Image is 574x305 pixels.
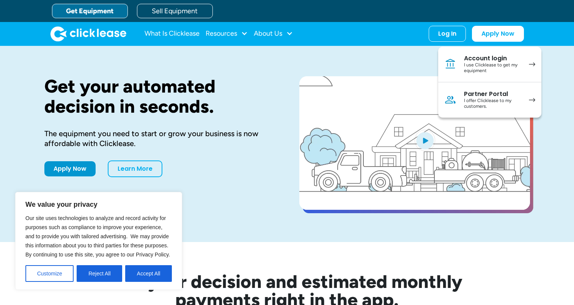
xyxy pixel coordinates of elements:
img: Bank icon [444,58,456,70]
button: Accept All [125,265,172,282]
img: arrow [529,62,535,66]
div: We value your privacy [15,192,182,290]
img: Clicklease logo [50,26,126,41]
a: home [50,26,126,41]
a: open lightbox [299,76,530,210]
span: Our site uses technologies to analyze and record activity for purposes such as compliance to impr... [25,215,170,258]
div: Account login [464,55,521,62]
a: Sell Equipment [137,4,213,18]
div: Log In [438,30,456,38]
a: Apply Now [472,26,524,42]
div: Partner Portal [464,90,521,98]
p: We value your privacy [25,200,172,209]
div: The equipment you need to start or grow your business is now affordable with Clicklease. [44,129,275,148]
a: Account loginI use Clicklease to get my equipment [438,47,541,82]
a: Partner PortalI offer Clicklease to my customers. [438,82,541,118]
nav: Log In [438,47,541,118]
div: I offer Clicklease to my customers. [464,98,521,110]
a: Learn More [108,160,162,177]
button: Customize [25,265,74,282]
div: I use Clicklease to get my equipment [464,62,521,74]
img: Blue play button logo on a light blue circular background [415,130,435,151]
div: Resources [206,26,248,41]
a: Get Equipment [52,4,128,18]
img: Person icon [444,94,456,106]
img: arrow [529,98,535,102]
a: What Is Clicklease [145,26,200,41]
button: Reject All [77,265,122,282]
div: About Us [254,26,293,41]
a: Apply Now [44,161,96,176]
h1: Get your automated decision in seconds. [44,76,275,116]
